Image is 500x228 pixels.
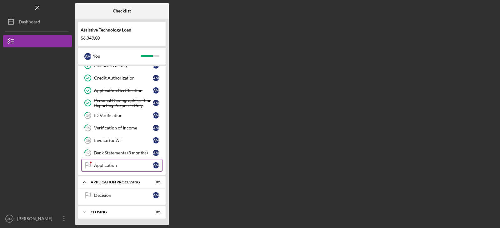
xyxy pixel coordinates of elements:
a: Credit AuthorizationAM [81,72,162,84]
div: A M [153,150,159,156]
tspan: 16 [86,138,90,143]
div: 0 / 1 [150,180,161,184]
div: A M [153,192,159,198]
button: Dashboard [3,16,72,28]
div: A M [153,112,159,119]
a: Application CertificationAM [81,84,162,97]
a: DecisionAM [81,189,162,201]
tspan: 17 [86,151,90,155]
div: Application Processing [91,180,145,184]
div: Bank Statements (3 months) [94,150,153,155]
tspan: 15 [86,126,90,130]
a: Personal Demographics - For Reporting Purposes OnlyAM [81,97,162,109]
div: A M [153,100,159,106]
div: A M [153,125,159,131]
a: 14ID VerificationAM [81,109,162,122]
div: $6,349.00 [81,36,163,41]
div: Dashboard [19,16,40,30]
tspan: 14 [86,114,90,118]
div: [PERSON_NAME] [16,212,56,226]
text: AM [7,217,12,221]
button: AM[PERSON_NAME] [3,212,72,225]
div: A M [153,137,159,143]
div: Personal Demographics - For Reporting Purposes Only [94,98,153,108]
div: Decision [94,193,153,198]
div: A M [153,75,159,81]
a: 17Bank Statements (3 months)AM [81,147,162,159]
div: ID Verification [94,113,153,118]
a: 16Invoice for ATAM [81,134,162,147]
div: Closing [91,210,145,214]
div: A M [153,162,159,168]
div: You [93,51,141,61]
div: Application Certification [94,88,153,93]
div: A M [153,87,159,94]
div: A M [84,53,91,60]
a: 15Verification of IncomeAM [81,122,162,134]
div: Credit Authorization [94,75,153,80]
div: Application [94,163,153,168]
div: Assistive Technology Loan [81,27,163,32]
div: Verification of Income [94,125,153,130]
div: 0 / 1 [150,210,161,214]
div: Invoice for AT [94,138,153,143]
a: ApplicationAM [81,159,162,172]
b: Checklist [113,8,131,13]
